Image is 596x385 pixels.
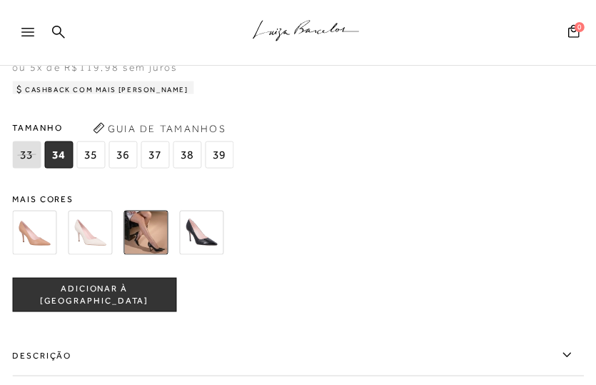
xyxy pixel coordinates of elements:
span: 33 [12,141,41,169]
span: ADICIONAR À [GEOGRAPHIC_DATA] [13,283,176,308]
img: SCARPIN DE SALTO FINO EM COURO OFF WHITE [68,211,112,255]
span: ou 5x de R$119,98 sem juros [12,61,177,73]
label: Descrição [12,335,584,376]
div: Cashback com Mais [PERSON_NAME] [12,81,194,99]
span: 35 [76,141,105,169]
span: 36 [108,141,137,169]
img: SCARPIN DE SALTO FINO EM COURO BEGE BLUSH [12,211,56,255]
button: Guia de Tamanhos [88,117,231,140]
span: 34 [44,141,73,169]
span: 38 [173,141,201,169]
span: 37 [141,141,169,169]
button: ADICIONAR À [GEOGRAPHIC_DATA] [12,278,176,312]
button: 0 [564,24,584,43]
span: Tamanho [12,117,237,139]
span: 39 [205,141,233,169]
img: SCARPIN DE SALTO FINO EM VERNIZ PRETO [179,211,223,255]
img: SCARPIN DE SALTO FINO EM COURO PRETO [123,211,168,255]
span: 0 [575,22,585,32]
